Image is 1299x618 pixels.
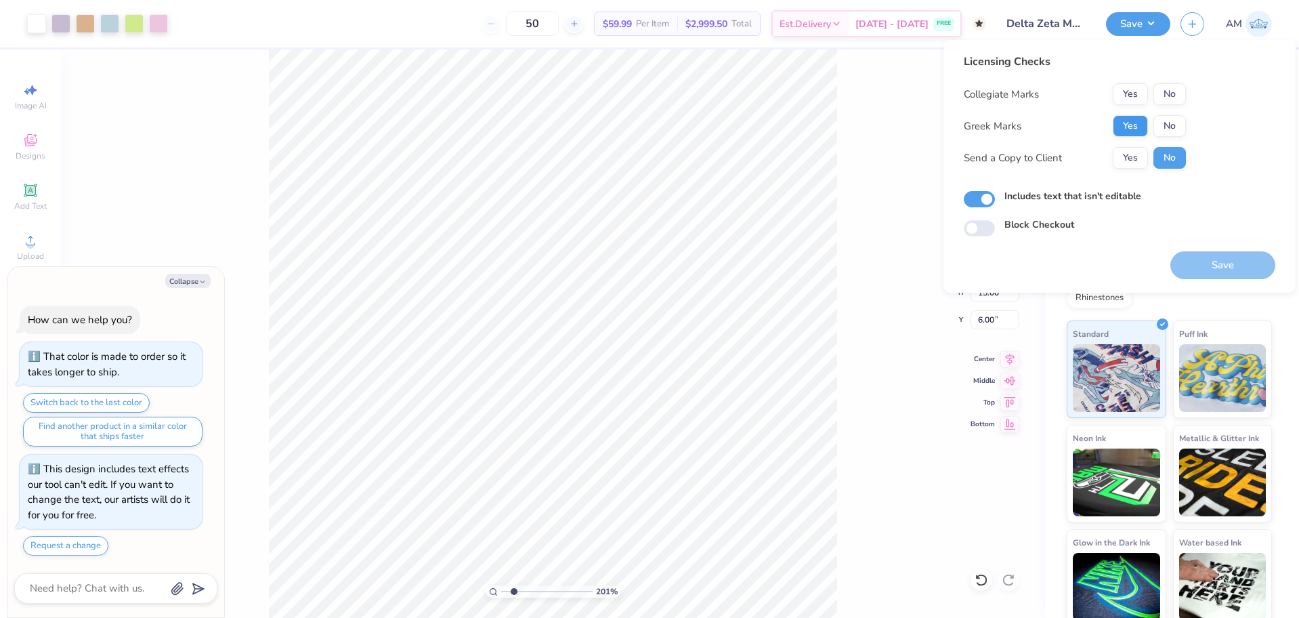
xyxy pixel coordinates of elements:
[1004,189,1141,203] label: Includes text that isn't editable
[855,17,929,31] span: [DATE] - [DATE]
[971,398,995,407] span: Top
[731,17,752,31] span: Total
[23,417,203,447] button: Find another product in a similar color that ships faster
[1245,11,1272,37] img: Arvi Mikhail Parcero
[1073,535,1150,550] span: Glow in the Dark Ink
[165,274,211,288] button: Collapse
[506,12,559,36] input: – –
[1153,147,1186,169] button: No
[996,10,1096,37] input: Untitled Design
[1179,535,1241,550] span: Water based Ink
[1153,115,1186,137] button: No
[1073,344,1160,412] img: Standard
[1004,218,1074,232] label: Block Checkout
[1113,147,1148,169] button: Yes
[1179,431,1259,445] span: Metallic & Glitter Ink
[1113,83,1148,105] button: Yes
[1067,288,1132,308] div: Rhinestones
[964,150,1062,166] div: Send a Copy to Client
[15,100,47,111] span: Image AI
[596,585,618,598] span: 201 %
[636,17,669,31] span: Per Item
[937,19,951,28] span: FREE
[28,462,190,522] div: This design includes text effects our tool can't edit. If you want to change the text, our artist...
[1113,115,1148,137] button: Yes
[1073,431,1106,445] span: Neon Ink
[780,17,831,31] span: Est. Delivery
[1226,16,1242,32] span: AM
[17,251,44,262] span: Upload
[14,201,47,211] span: Add Text
[964,119,1021,134] div: Greek Marks
[971,419,995,429] span: Bottom
[964,87,1039,102] div: Collegiate Marks
[1179,449,1266,516] img: Metallic & Glitter Ink
[1106,12,1170,36] button: Save
[1073,449,1160,516] img: Neon Ink
[1226,11,1272,37] a: AM
[23,536,108,556] button: Request a change
[28,350,186,379] div: That color is made to order so it takes longer to ship.
[1179,344,1266,412] img: Puff Ink
[23,393,150,413] button: Switch back to the last color
[1073,327,1109,341] span: Standard
[685,17,727,31] span: $2,999.50
[16,150,45,161] span: Designs
[1153,83,1186,105] button: No
[28,313,132,327] div: How can we help you?
[971,376,995,386] span: Middle
[971,354,995,364] span: Center
[603,17,632,31] span: $59.99
[964,54,1186,70] div: Licensing Checks
[1179,327,1208,341] span: Puff Ink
